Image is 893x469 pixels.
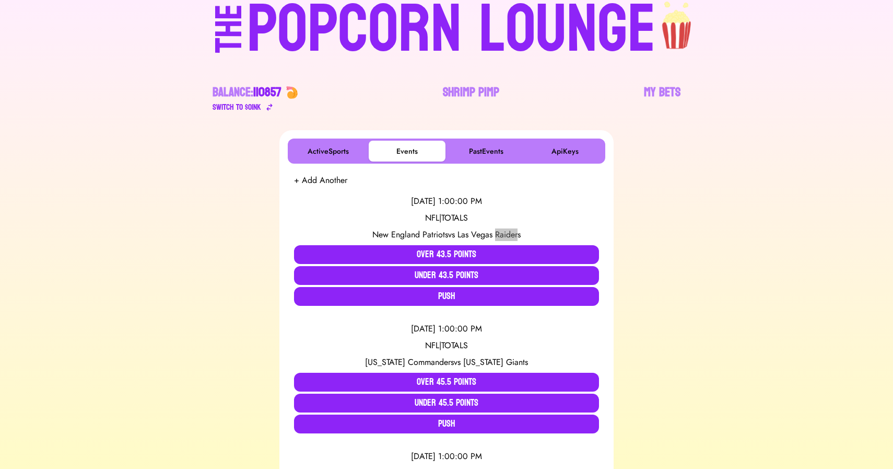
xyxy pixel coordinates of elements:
[369,141,445,162] button: Events
[210,4,248,74] div: THE
[294,394,599,413] button: Under 45.5 Points
[294,323,599,335] div: [DATE] 1:00:00 PM
[372,228,448,241] span: New England Patriots
[644,84,680,113] a: My Bets
[294,266,599,285] button: Under 43.5 Points
[294,174,347,187] button: + Add Another
[365,356,454,368] span: [US_STATE] Commanders
[294,356,599,369] div: vs
[457,228,521,241] span: Las Vegas Raiders
[290,141,367,162] button: ActiveSports
[294,415,599,433] button: Push
[294,373,599,392] button: Over 45.5 Points
[448,141,524,162] button: PastEvents
[294,212,599,224] div: NFL | TOTALS
[294,339,599,352] div: NFL | TOTALS
[443,84,499,113] a: Shrimp Pimp
[294,450,599,463] div: [DATE] 1:00:00 PM
[294,245,599,264] button: Over 43.5 Points
[463,356,528,368] span: [US_STATE] Giants
[294,195,599,208] div: [DATE] 1:00:00 PM
[213,84,281,101] div: Balance:
[294,287,599,306] button: Push
[286,86,298,99] img: 🍤
[253,81,281,104] span: 110857
[294,228,599,241] div: vs
[526,141,603,162] button: ApiKeys
[213,101,261,113] div: Switch to $ OINK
